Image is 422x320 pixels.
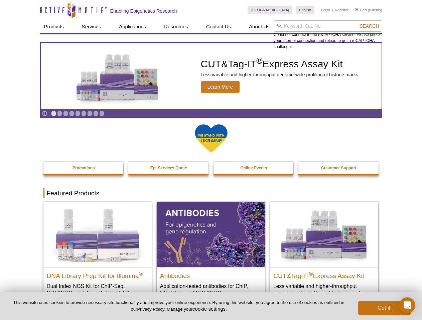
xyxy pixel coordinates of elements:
a: Promotions [43,162,124,174]
h2: Featured Products [43,188,379,198]
a: Go to slide 6 [81,111,86,116]
a: Toggle autoplay [42,111,47,116]
a: Go to slide 2 [57,111,62,116]
button: Search [358,23,381,29]
sup: ® [256,56,262,65]
span: Search [360,23,379,29]
a: English [296,6,314,14]
img: Your Cart [355,8,358,11]
a: Online Events [214,162,294,174]
a: Customer Support [298,162,379,174]
p: Dual Index NGS Kit for ChIP-Seq, CUT&RUN, and ds methylated DNA assays. [47,283,148,303]
li: (0 items) [355,6,382,14]
button: Got it! [358,301,411,315]
a: Go to slide 7 [87,111,92,116]
a: [GEOGRAPHIC_DATA] [248,6,293,14]
img: DNA Library Prep Kit for Illumina [43,202,152,267]
a: Contact Us [202,20,235,33]
img: We Stand With Ukraine [194,124,228,153]
a: All Antibodies Antibodies Application-tested antibodies for ChIP, CUT&Tag, and CUT&RUN. [157,202,265,303]
span: Learn More [201,81,240,93]
img: CUT&Tag-IT® Express Assay Kit [270,202,378,267]
a: Login [321,8,330,12]
a: CUT&Tag-IT Express Assay Kit CUT&Tag-IT®Express Assay Kit Less variable and higher-throughput gen... [41,43,382,109]
a: Go to slide 3 [63,111,68,116]
a: Applications [115,20,150,33]
a: Services [78,20,105,33]
a: Go to slide 1 [51,111,56,116]
article: CUT&Tag-IT Express Assay Kit [41,43,382,109]
a: Go to slide 5 [75,111,80,116]
a: Go to slide 4 [69,111,74,116]
a: Privacy Policy [137,307,164,312]
a: CUT&Tag-IT® Express Assay Kit CUT&Tag-IT®Express Assay Kit Less variable and higher-throughput ge... [270,202,378,303]
p: Application-tested antibodies for ChIP, CUT&Tag, and CUT&RUN. [160,283,262,296]
strong: Customer Support [321,166,356,170]
h2: Antibodies [160,269,262,279]
strong: Promotions [73,166,95,170]
strong: Epi-Services Quote [150,166,187,170]
a: Resources [160,20,192,33]
a: Cart [355,8,367,12]
img: All Antibodies [157,202,265,267]
h2: Enabling Epigenetics Research [110,8,177,14]
li: | [332,6,333,14]
sup: ® [309,271,313,276]
div: Could not connect to the reCAPTCHA service. Please check your internet connection and reload to g... [274,20,382,50]
sup: ® [139,271,143,276]
a: Epi-Services Quote [128,162,209,174]
h2: CUT&Tag-IT Express Assay Kit [201,59,359,69]
img: CUT&Tag-IT Express Assay Kit [62,39,172,113]
button: cookie settings [192,306,226,312]
p: Less variable and higher-throughput genome-wide profiling of histone marks [201,72,359,78]
div: Open Intercom Messenger [399,297,415,313]
a: Products [40,20,68,33]
p: This website uses cookies to provide necessary site functionality and improve your online experie... [11,300,347,312]
a: About Us [245,20,274,33]
strong: Online Events [240,166,267,170]
a: Go to slide 8 [93,111,98,116]
a: Go to slide 9 [99,111,104,116]
h2: DNA Library Prep Kit for Illumina [47,269,148,279]
input: Keyword, Cat. No. [274,20,382,32]
a: Register [335,8,348,12]
p: Less variable and higher-throughput genome-wide profiling of histone marks​. [273,283,375,296]
h2: CUT&Tag-IT Express Assay Kit [273,269,375,279]
a: DNA Library Prep Kit for Illumina DNA Library Prep Kit for Illumina® Dual Index NGS Kit for ChIP-... [43,202,152,309]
